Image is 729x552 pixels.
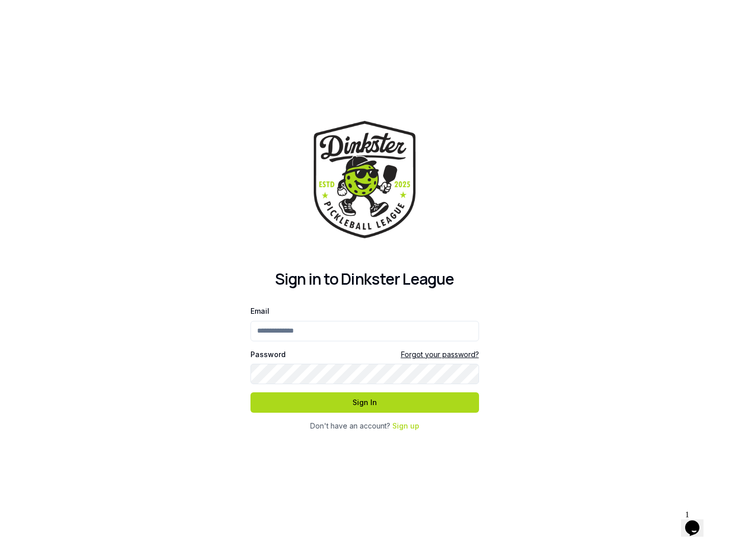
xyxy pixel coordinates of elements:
[250,421,479,431] div: Don't have an account?
[401,349,479,360] a: Forgot your password?
[250,270,479,288] h2: Sign in to Dinkster League
[314,121,416,238] img: Dinkster League Logo
[681,506,714,537] iframe: chat widget
[392,421,419,430] a: Sign up
[250,351,286,358] label: Password
[250,307,269,315] label: Email
[250,392,479,413] button: Sign In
